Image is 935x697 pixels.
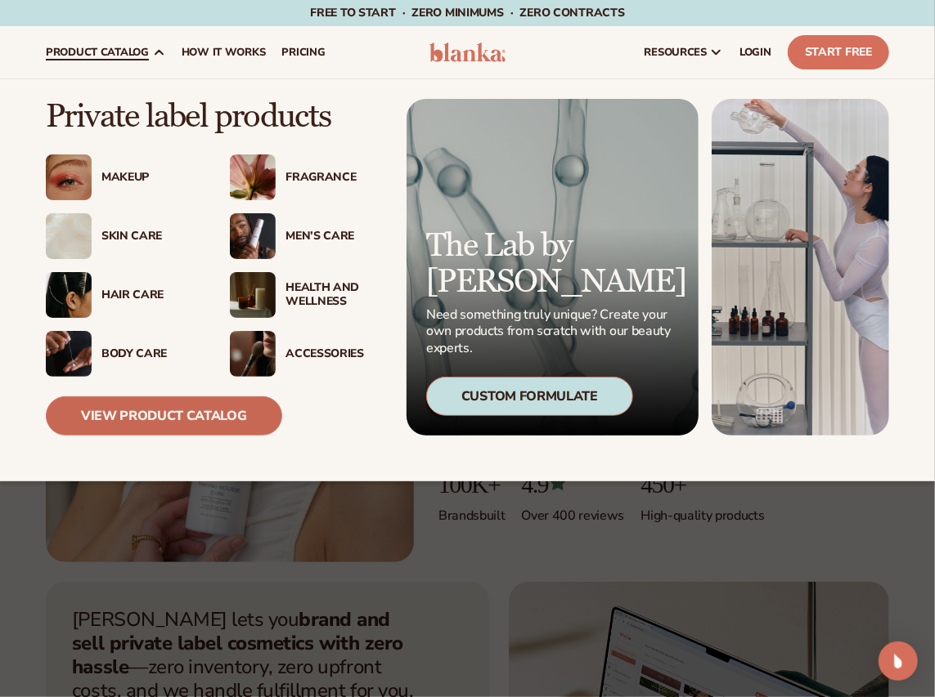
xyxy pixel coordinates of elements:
div: Fragrance [285,171,381,185]
span: LOGIN [739,46,771,59]
img: Cream moisturizer swatch. [46,213,92,259]
a: pricing [273,26,333,78]
img: Male holding moisturizer bottle. [230,213,276,259]
img: Female with glitter eye makeup. [46,154,92,200]
div: Accessories [285,347,381,361]
p: Need something truly unique? Create your own products from scratch with our beauty experts. [426,306,679,357]
img: Male hand applying moisturizer. [46,331,92,377]
a: LOGIN [731,26,780,78]
p: Private label products [46,99,382,135]
div: Makeup [101,171,197,185]
img: Candles and incense on table. [230,272,276,318]
a: Cream moisturizer swatch. Skin Care [46,213,197,259]
div: Men’s Care [285,230,381,244]
p: The Lab by [PERSON_NAME] [426,228,679,300]
span: How It Works [182,46,266,59]
div: Skin Care [101,230,197,244]
img: Female in lab with equipment. [712,99,889,436]
span: pricing [281,46,325,59]
img: Female hair pulled back with clips. [46,272,92,318]
a: Female with glitter eye makeup. Makeup [46,154,197,200]
div: Hair Care [101,288,197,302]
a: Start Free [788,35,889,69]
a: Female with makeup brush. Accessories [230,331,381,377]
span: resources [645,46,707,59]
span: product catalog [46,46,149,59]
a: Pink blooming flower. Fragrance [230,154,381,200]
a: product catalog [38,26,173,78]
img: Pink blooming flower. [230,154,276,200]
a: View Product Catalog [46,396,282,436]
img: Female with makeup brush. [230,331,276,377]
div: Health And Wellness [285,281,381,309]
a: Candles and incense on table. Health And Wellness [230,272,381,318]
a: Female hair pulled back with clips. Hair Care [46,272,197,318]
div: Open Intercom Messenger [879,641,918,681]
img: logo [429,42,506,62]
a: Microscopic product formula. The Lab by [PERSON_NAME] Need something truly unique? Create your ow... [407,99,699,436]
a: resources [636,26,731,78]
span: Free to start · ZERO minimums · ZERO contracts [310,5,624,20]
a: How It Works [173,26,274,78]
div: Custom Formulate [426,377,633,416]
div: Body Care [101,347,197,361]
a: Male holding moisturizer bottle. Men’s Care [230,213,381,259]
a: Male hand applying moisturizer. Body Care [46,331,197,377]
